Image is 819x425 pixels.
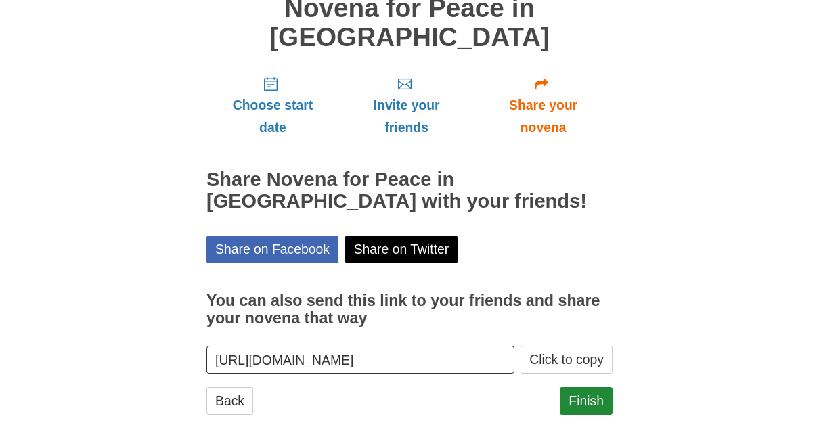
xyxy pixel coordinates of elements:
h3: You can also send this link to your friends and share your novena that way [206,292,613,327]
button: Click to copy [521,346,613,374]
span: Choose start date [220,94,326,139]
a: Finish [560,387,613,415]
a: Back [206,387,253,415]
a: Choose start date [206,65,339,146]
a: Share your novena [474,65,613,146]
a: Share on Twitter [345,236,458,263]
a: Share on Facebook [206,236,338,263]
a: Invite your friends [339,65,474,146]
h2: Share Novena for Peace in [GEOGRAPHIC_DATA] with your friends! [206,169,613,212]
span: Share your novena [487,94,599,139]
span: Invite your friends [353,94,460,139]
